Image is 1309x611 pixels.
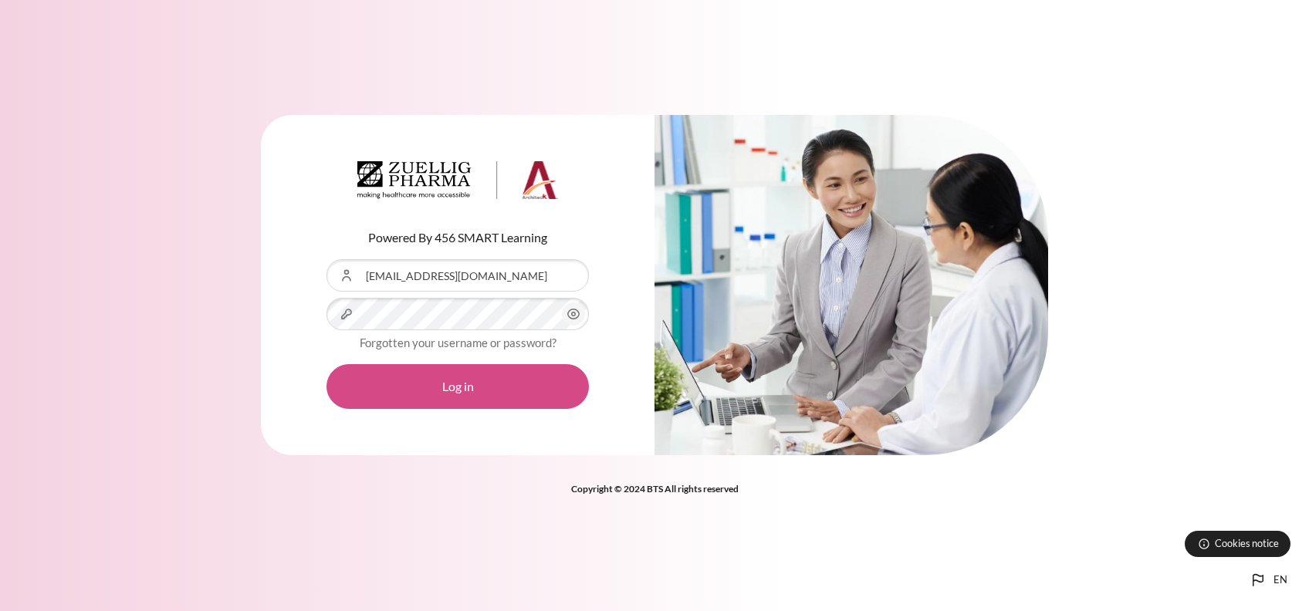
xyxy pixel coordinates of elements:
span: en [1273,572,1287,588]
a: Architeck [357,161,558,206]
strong: Copyright © 2024 BTS All rights reserved [571,483,739,495]
img: Architeck [357,161,558,200]
p: Powered By 456 SMART Learning [326,228,589,247]
button: Log in [326,364,589,409]
input: Username or Email Address [326,259,589,292]
a: Forgotten your username or password? [360,336,556,349]
button: Cookies notice [1185,531,1290,557]
button: Languages [1243,565,1294,596]
span: Cookies notice [1215,536,1279,551]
